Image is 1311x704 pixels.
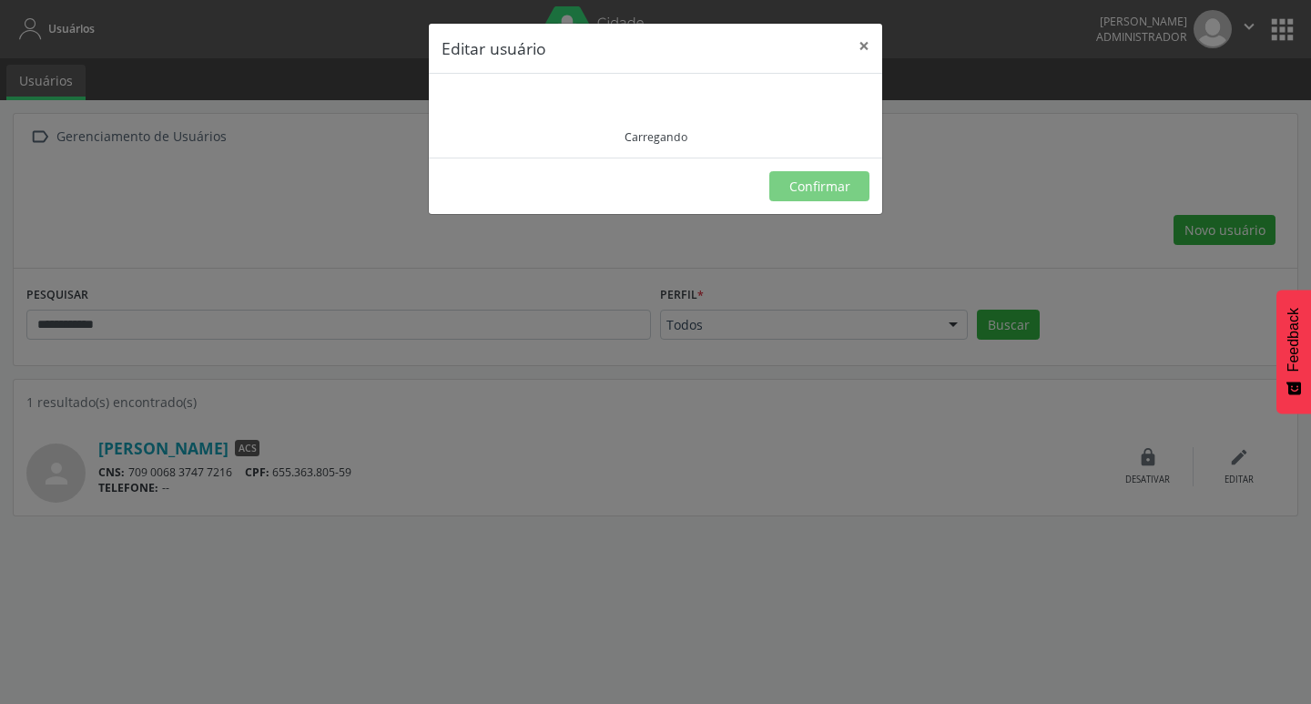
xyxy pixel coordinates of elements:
span: Confirmar [789,178,850,195]
button: Close [846,24,882,68]
div: Carregando [625,129,687,145]
h5: Editar usuário [442,36,546,60]
span: Feedback [1286,308,1302,372]
button: Confirmar [769,171,869,202]
button: Feedback - Mostrar pesquisa [1276,290,1311,413]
